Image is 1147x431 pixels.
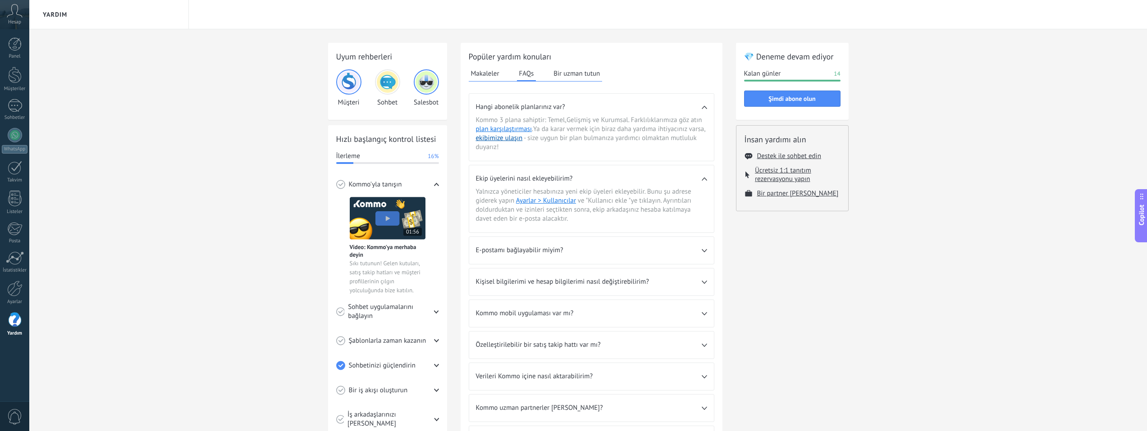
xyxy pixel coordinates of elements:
[350,259,425,295] span: Sıkı tutunun! Gelen kutuları, satış takip hatları ve müşteri profillerinin çılgın yolculuğunda bi...
[1137,204,1146,225] span: Copilot
[469,394,714,422] div: Kommo uzman partnerler [PERSON_NAME]?
[2,145,27,154] div: WhatsApp
[469,363,714,390] div: Verileri Kommo içine nasıl aktarabilirim?
[347,410,434,428] span: İş arkadaşlarınızı [PERSON_NAME]
[476,187,707,223] span: Yalnızca yöneticiler hesabınıza yeni ekip üyeleri ekleyebilir. Bunu şu adrese giderek yapın ve "K...
[476,309,702,318] span: Kommo mobil uygulaması var mı?
[428,152,439,161] span: 16%
[349,361,416,370] span: Sohbetinizi güçlendirin
[476,116,707,152] span: Kommo 3 plana sahiptir: Temel , Gelişmiş ve Kurumsal . Farklılıklarımıza göz atın . Ya da karar v...
[350,197,425,240] img: Meet video
[2,299,28,305] div: Ayarlar
[469,236,714,264] div: E-postamı bağlayabilir miyim?
[757,152,821,160] button: Destek ile sohbet edin
[2,115,28,121] div: Sohbetler
[768,95,815,102] span: Şimdi abone olun
[834,69,840,78] span: 14
[745,134,840,145] h2: İnsan yardımı alın
[476,340,702,349] span: Özelleştirilebilir bir satış takip hattı var mı?
[476,174,702,183] span: Ekip üyelerini nasıl ekleyebilirim?
[350,243,425,259] span: Video: Kommo'ya merhaba deyin
[349,180,402,189] span: Kommo'yla tanışın
[2,54,28,59] div: Panel
[744,69,781,78] span: Kalan günler
[469,299,714,327] div: Kommo mobil uygulaması var mı?
[414,69,439,107] div: Salesbot
[469,67,502,80] button: Makaleler
[336,133,439,145] h2: Hızlı başlangıç kontrol listesi
[349,336,426,345] span: Şablonlarla zaman kazanın
[375,69,400,107] div: Sohbet
[476,277,702,286] span: Kişisel bilgilerimi ve hesap bilgilerimi nasıl değiştirebilirim?
[744,91,841,107] button: Şimdi abone olun
[469,165,714,233] div: Ekip üyelerini nasıl ekleyebilirim?Yalnızca yöneticiler hesabınıza yeni ekip üyeleri ekleyebilir....
[476,246,702,255] span: E-postamı bağlayabilir miyim?
[551,67,602,80] button: Bir uzman tutun
[2,209,28,215] div: Listeler
[2,177,28,183] div: Takvim
[469,331,714,359] div: Özelleştirilebilir bir satış takip hattı var mı?
[2,331,28,336] div: Yardım
[755,166,840,183] button: Ücretsiz 1:1 tanıtım rezervasyonu yapın
[469,268,714,296] div: Kişisel bilgilerimi ve hesap bilgilerimi nasıl değiştirebilirim?
[349,386,408,395] span: Bir iş akışı oluşturun
[336,69,361,107] div: Müşteri
[336,152,360,161] span: İlerleme
[476,134,523,143] button: ekibimize ulaşın
[476,372,702,381] span: Verileri Kommo içine nasıl aktarabilirim?
[744,51,841,62] h2: 💎 Deneme devam ediyor
[516,196,576,205] a: Ayarlar > Kullanıcılar
[469,51,714,62] h2: Popüler yardım konuları
[469,93,714,161] div: Hangi abonelik planlarınız var?Kommo 3 plana sahiptir: Temel,Gelişmiş ve Kurumsal. Farklılıklarım...
[2,86,28,92] div: Müşteriler
[348,303,434,321] span: Sohbet uygulamalarını bağlayın
[476,125,532,133] a: plan karşılaştırması
[8,19,21,25] span: Hesap
[476,404,702,413] span: Kommo uzman partnerler [PERSON_NAME]?
[336,51,439,62] h2: Uyum rehberleri
[757,189,839,198] button: Bir partner [PERSON_NAME]
[2,268,28,273] div: İstatistikler
[476,103,702,112] span: Hangi abonelik planlarınız var?
[517,67,536,82] button: FAQs
[2,238,28,244] div: Posta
